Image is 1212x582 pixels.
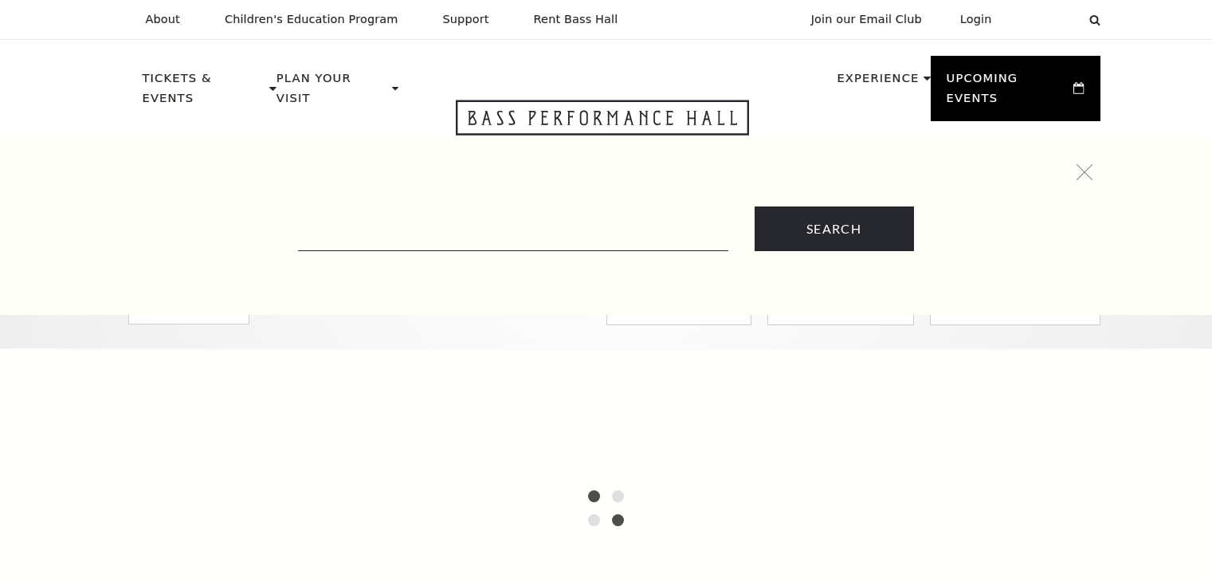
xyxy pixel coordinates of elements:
p: Support [443,13,489,26]
select: Select: [1018,12,1074,27]
p: Tickets & Events [143,69,266,117]
input: Search [755,206,914,251]
p: Rent Bass Hall [534,13,618,26]
p: Experience [837,69,919,97]
p: About [146,13,180,26]
p: Upcoming Events [947,69,1070,117]
p: Plan Your Visit [277,69,388,117]
p: Children's Education Program [225,13,398,26]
